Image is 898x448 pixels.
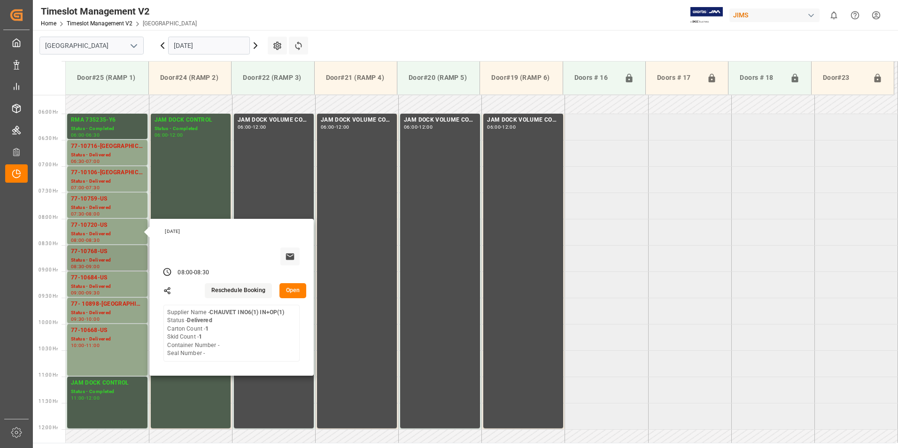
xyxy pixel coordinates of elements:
div: Supplier Name - Status - Carton Count - Skid Count - Container Number - Seal Number - [167,309,284,358]
div: Doors # 16 [571,69,620,87]
span: 07:00 Hr [39,162,58,167]
button: open menu [126,39,140,53]
div: 08:00 [86,212,100,216]
div: Status - Completed [155,125,227,133]
div: - [501,125,502,129]
div: 77-10759-US [71,194,144,204]
span: 12:00 Hr [39,425,58,430]
div: 12:00 [86,396,100,400]
b: Delivered [187,317,212,324]
div: - [85,212,86,216]
button: show 0 new notifications [823,5,844,26]
div: - [251,125,253,129]
span: 11:00 Hr [39,372,58,378]
div: 06:00 [238,125,251,129]
span: 10:00 Hr [39,320,58,325]
div: - [85,159,86,163]
div: 12:00 [419,125,433,129]
div: 06:00 [321,125,334,129]
b: CHAUVET INO6(1) IN+OP(1) [209,309,284,316]
div: JAM DOCK CONTROL [71,378,144,388]
div: Status - Delivered [71,335,144,343]
div: 12:00 [253,125,266,129]
span: 11:30 Hr [39,399,58,404]
div: 06:30 [71,159,85,163]
div: 07:00 [86,159,100,163]
div: JAM DOCK VOLUME CONTROL [321,116,393,125]
div: 06:00 [404,125,418,129]
div: Status - Delivered [71,256,144,264]
span: 10:30 Hr [39,346,58,351]
span: 09:00 Hr [39,267,58,272]
b: 1 [199,333,202,340]
span: 08:30 Hr [39,241,58,246]
div: - [334,125,336,129]
div: - [85,343,86,348]
button: JIMS [729,6,823,24]
div: 07:30 [71,212,85,216]
div: JAM DOCK CONTROL [155,116,227,125]
div: Doors # 18 [736,69,786,87]
div: 10:00 [71,343,85,348]
div: Doors # 17 [653,69,703,87]
div: 11:00 [71,396,85,400]
div: 08:00 [71,238,85,242]
div: 77-10668-US [71,326,144,335]
div: 07:00 [71,185,85,190]
div: Door#20 (RAMP 5) [405,69,472,86]
div: 77-10720-US [71,221,144,230]
div: - [85,264,86,269]
div: Door#25 (RAMP 1) [73,69,141,86]
a: Timeslot Management V2 [67,20,132,27]
div: 77-10716-[GEOGRAPHIC_DATA] [71,142,144,151]
div: 77-10684-US [71,273,144,283]
div: 09:30 [86,291,100,295]
div: 10:00 [86,317,100,321]
div: 12:00 [502,125,516,129]
div: - [85,317,86,321]
div: Status - Completed [71,125,144,133]
div: 09:00 [71,291,85,295]
span: 08:00 Hr [39,215,58,220]
div: [DATE] [162,228,303,235]
div: - [85,291,86,295]
a: Home [41,20,56,27]
div: 09:30 [71,317,85,321]
span: 06:00 Hr [39,109,58,115]
button: Help Center [844,5,866,26]
div: - [193,269,194,277]
div: 07:30 [86,185,100,190]
button: Reschedule Booking [205,283,272,298]
b: 1 [205,325,209,332]
img: Exertis%20JAM%20-%20Email%20Logo.jpg_1722504956.jpg [690,7,723,23]
div: 77-10106-[GEOGRAPHIC_DATA] [71,168,144,178]
div: Door#24 (RAMP 2) [156,69,224,86]
div: Status - Delivered [71,230,144,238]
div: Door#21 (RAMP 4) [322,69,389,86]
span: 07:30 Hr [39,188,58,193]
div: - [168,133,169,137]
div: - [85,396,86,400]
div: Door#22 (RAMP 3) [239,69,306,86]
div: JAM DOCK VOLUME CONTROL [487,116,559,125]
div: 06:30 [86,133,100,137]
input: DD.MM.YYYY [168,37,250,54]
div: 06:00 [155,133,168,137]
span: 06:30 Hr [39,136,58,141]
div: Timeslot Management V2 [41,4,197,18]
div: - [85,133,86,137]
span: 09:30 Hr [39,294,58,299]
div: 06:00 [71,133,85,137]
div: 77- 10898-[GEOGRAPHIC_DATA] [71,300,144,309]
div: - [418,125,419,129]
div: 06:00 [487,125,501,129]
div: Door#19 (RAMP 6) [488,69,555,86]
div: JAM DOCK VOLUME CONTROL [238,116,310,125]
div: 08:30 [86,238,100,242]
div: Status - Delivered [71,151,144,159]
div: 08:30 [71,264,85,269]
div: Status - Delivered [71,283,144,291]
div: 08:00 [178,269,193,277]
div: 09:00 [86,264,100,269]
input: Type to search/select [39,37,144,54]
